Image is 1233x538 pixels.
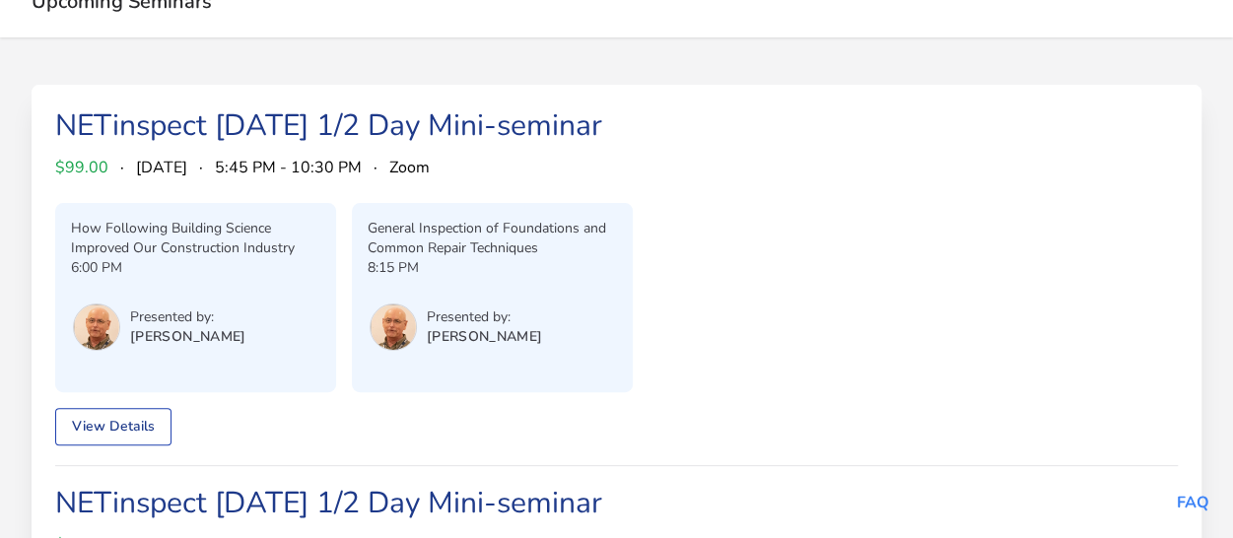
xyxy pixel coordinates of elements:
[55,483,602,523] a: NETinspect [DATE] 1/2 Day Mini-seminar
[55,105,602,146] a: NETinspect [DATE] 1/2 Day Mini-seminar
[368,219,617,258] p: General Inspection of Foundations and Common Repair Techniques
[389,156,430,179] span: Zoom
[215,156,362,179] span: 5:45 PM - 10:30 PM
[374,156,377,179] span: ·
[71,219,320,258] p: How Following Building Science Improved Our Construction Industry
[73,303,120,351] img: Tom Sherman
[55,408,171,445] a: View Details
[136,156,187,179] span: [DATE]
[368,302,419,353] button: User menu
[368,258,617,278] p: 8:15 PM
[130,327,246,347] p: [PERSON_NAME]
[1177,492,1209,513] a: FAQ
[130,307,246,327] p: Presented by:
[55,156,108,179] span: $99.00
[427,307,543,327] p: Presented by:
[120,156,124,179] span: ·
[199,156,203,179] span: ·
[370,303,417,351] img: Tom Sherman
[71,258,320,278] p: 6:00 PM
[71,302,122,353] button: User menu
[427,327,543,347] p: [PERSON_NAME]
